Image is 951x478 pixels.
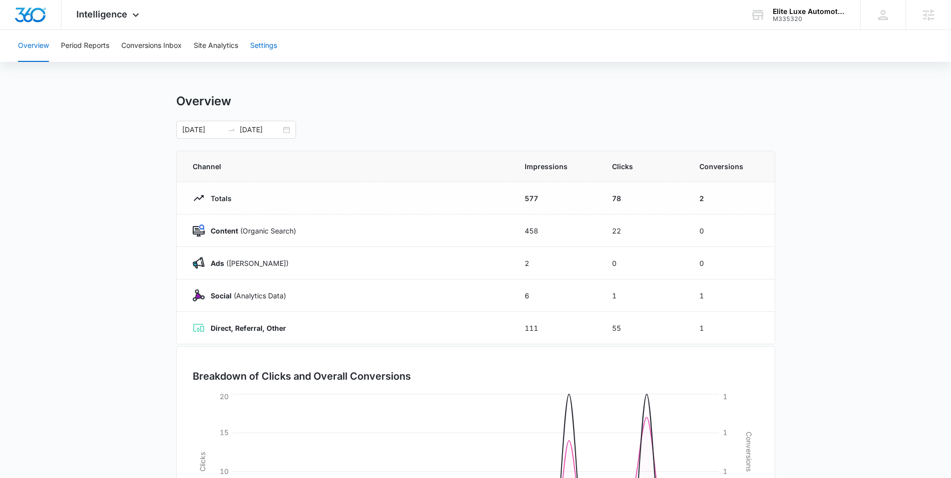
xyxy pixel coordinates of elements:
[687,247,775,279] td: 0
[220,392,229,401] tspan: 20
[250,30,277,62] button: Settings
[745,432,753,472] tspan: Conversions
[228,126,236,134] span: to
[687,279,775,312] td: 1
[687,182,775,215] td: 2
[600,279,687,312] td: 1
[211,259,224,267] strong: Ads
[121,30,182,62] button: Conversions Inbox
[211,324,286,332] strong: Direct, Referral, Other
[211,291,232,300] strong: Social
[176,94,231,109] h1: Overview
[687,312,775,344] td: 1
[194,30,238,62] button: Site Analytics
[513,312,600,344] td: 111
[773,7,846,15] div: account name
[723,392,727,401] tspan: 1
[220,428,229,437] tspan: 15
[205,193,232,204] p: Totals
[193,161,501,172] span: Channel
[600,247,687,279] td: 0
[699,161,759,172] span: Conversions
[773,15,846,22] div: account id
[600,215,687,247] td: 22
[193,289,205,301] img: Social
[205,290,286,301] p: (Analytics Data)
[240,124,281,135] input: End date
[513,215,600,247] td: 458
[228,126,236,134] span: swap-right
[513,182,600,215] td: 577
[525,161,588,172] span: Impressions
[61,30,109,62] button: Period Reports
[18,30,49,62] button: Overview
[76,9,127,19] span: Intelligence
[193,225,205,237] img: Content
[205,258,289,268] p: ([PERSON_NAME])
[211,227,238,235] strong: Content
[513,247,600,279] td: 2
[612,161,675,172] span: Clicks
[600,182,687,215] td: 78
[513,279,600,312] td: 6
[723,467,727,476] tspan: 1
[198,452,206,472] tspan: Clicks
[600,312,687,344] td: 55
[182,124,224,135] input: Start date
[723,428,727,437] tspan: 1
[687,215,775,247] td: 0
[193,369,411,384] h3: Breakdown of Clicks and Overall Conversions
[193,257,205,269] img: Ads
[220,467,229,476] tspan: 10
[205,226,296,236] p: (Organic Search)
